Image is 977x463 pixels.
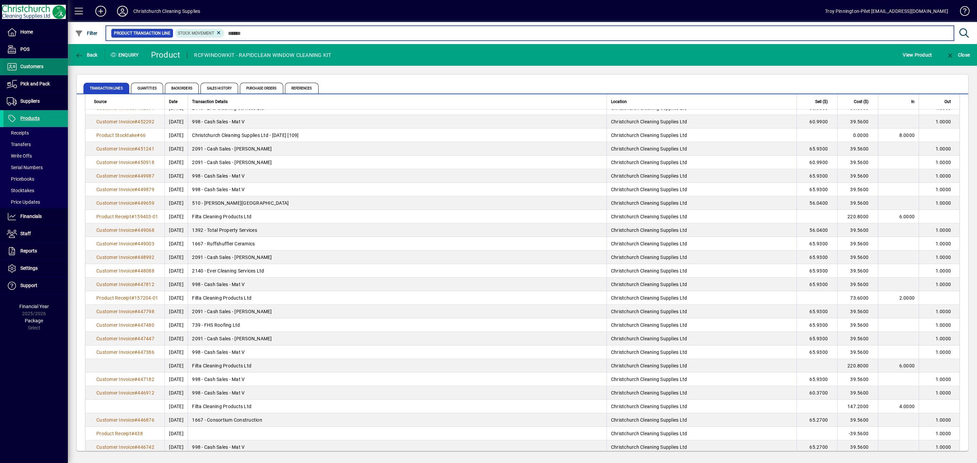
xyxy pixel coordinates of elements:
span: 1.0000 [936,241,951,246]
span: Christchurch Cleaning Supplies Ltd [611,322,687,328]
a: Support [3,277,68,294]
a: Reports [3,243,68,260]
span: Write Offs [7,153,32,159]
span: Location [611,98,627,105]
span: 1.0000 [936,309,951,314]
span: Christchurch Cleaning Supplies Ltd [611,377,687,382]
a: Customer Invoice#447386 [94,348,157,356]
a: Customer Invoice#448088 [94,267,157,275]
span: Customer Invoice [96,336,134,341]
span: # [134,390,137,396]
div: Location [611,98,792,105]
a: Customer Invoice#449068 [94,226,157,234]
td: 39.5600 [837,386,878,400]
span: Transaction Details [192,98,228,105]
a: Customer Invoice#446742 [94,443,157,451]
a: Product Receipt#438 [94,430,145,437]
span: Customer Invoice [96,377,134,382]
span: 157204-01 [134,295,158,301]
span: Support [20,283,37,288]
td: 739 - FHS Roofing Ltd [188,318,607,332]
td: 2140 - Ever Cleaning Services Ltd [188,264,607,278]
td: 65.9300 [797,250,837,264]
a: Customer Invoice#449987 [94,172,157,180]
span: 446742 [137,444,154,450]
span: References [285,83,319,94]
span: 1.0000 [936,173,951,179]
a: Product Receipt#159403-01 [94,213,160,220]
a: Product Receipt#157204-01 [94,294,160,302]
span: # [134,336,137,341]
span: 446876 [137,417,154,423]
div: Product [151,49,180,60]
span: Transfers [7,142,31,147]
td: 998 - Cash Sales - Mat V [188,183,607,196]
td: [DATE] [165,305,188,318]
span: Package [25,318,43,323]
td: 39.5600 [837,318,878,332]
span: 448088 [137,268,154,274]
span: Date [169,98,177,105]
td: 65.9300 [797,345,837,359]
span: Christchurch Cleaning Supplies Ltd [611,336,687,341]
button: Close [944,49,972,61]
span: # [134,349,137,355]
span: Christchurch Cleaning Supplies Ltd [611,282,687,287]
span: 447812 [137,282,154,287]
span: Financial Year [19,304,49,309]
span: 6.0000 [899,214,915,219]
span: Pick and Pack [20,81,50,86]
a: Financials [3,208,68,225]
td: 65.9300 [797,305,837,318]
td: [DATE] [165,359,188,373]
span: Filter [75,31,98,36]
div: Cost ($) [842,98,875,105]
span: Christchurch Cleaning Supplies Ltd [611,214,687,219]
a: Customer Invoice#447812 [94,281,157,288]
span: Customer Invoice [96,322,134,328]
span: Product Receipt [96,431,131,436]
span: Cost ($) [854,98,868,105]
span: Transaction Lines [83,83,129,94]
span: Reports [20,248,37,254]
span: 451241 [137,146,154,152]
td: 73.6000 [837,291,878,305]
td: 2091 - Cash Sales - [PERSON_NAME] [188,142,607,156]
td: 510 - [PERSON_NAME][GEOGRAPHIC_DATA] [188,196,607,210]
td: 220.8000 [837,210,878,223]
span: Customer Invoice [96,390,134,396]
td: 39.5600 [837,278,878,291]
span: 1.0000 [936,105,951,111]
div: RCFWINDOWKIT - RAPIDCLEAN WINDOW CLEANING KIT [194,50,331,61]
span: 449987 [137,173,154,179]
span: Customer Invoice [96,309,134,314]
span: Customer Invoice [96,255,134,260]
span: 1.0000 [936,377,951,382]
span: # [134,268,137,274]
span: # [134,160,137,165]
a: Customer Invoice#449879 [94,186,157,193]
span: # [134,255,137,260]
span: Customer Invoice [96,417,134,423]
td: [DATE] [165,183,188,196]
td: [DATE] [165,115,188,128]
a: Receipts [3,127,68,139]
a: Settings [3,260,68,277]
span: Customer Invoice [96,173,134,179]
td: [DATE] [165,128,188,142]
td: [DATE] [165,345,188,359]
span: # [134,322,137,328]
span: Christchurch Cleaning Supplies Ltd [611,160,687,165]
span: Customer Invoice [96,200,134,206]
span: Customers [20,64,43,69]
span: Christchurch Cleaning Supplies Ltd [611,349,687,355]
span: Product Transaction Line [114,30,170,37]
span: Christchurch Cleaning Supplies Ltd [611,146,687,152]
span: # [134,227,137,233]
a: Customer Invoice#447182 [94,376,157,383]
span: Stock movement [178,31,214,36]
button: View Product [901,49,934,61]
span: Product Receipt [96,214,131,219]
td: 39.5600 [837,183,878,196]
td: 998 - Cash Sales - Mat V [188,278,607,291]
